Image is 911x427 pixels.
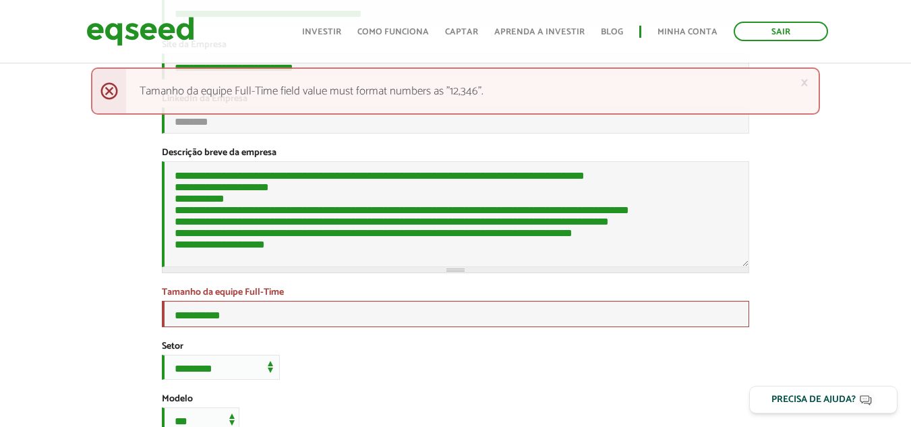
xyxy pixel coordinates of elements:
[445,28,478,36] a: Captar
[162,342,183,351] label: Setor
[734,22,828,41] a: Sair
[357,28,429,36] a: Como funciona
[494,28,585,36] a: Aprenda a investir
[91,67,820,115] div: Tamanho da equipe Full-Time field value must format numbers as "12,346".
[162,395,193,404] label: Modelo
[162,288,284,297] label: Tamanho da equipe Full-Time
[86,13,194,49] img: EqSeed
[601,28,623,36] a: Blog
[657,28,717,36] a: Minha conta
[800,76,809,90] a: ×
[302,28,341,36] a: Investir
[162,148,276,158] label: Descrição breve da empresa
